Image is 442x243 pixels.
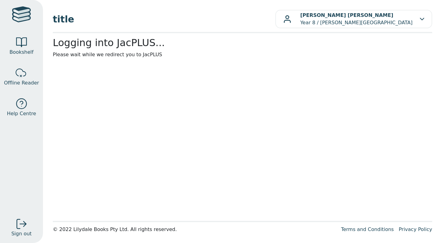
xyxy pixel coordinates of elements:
[300,12,413,26] p: Year 8 / [PERSON_NAME][GEOGRAPHIC_DATA]
[4,79,39,87] span: Offline Reader
[53,12,275,26] span: title
[11,230,32,237] span: Sign out
[53,37,432,49] h2: Logging into JacPLUS...
[275,10,432,28] button: [PERSON_NAME] [PERSON_NAME]Year 8 / [PERSON_NAME][GEOGRAPHIC_DATA]
[399,226,432,232] a: Privacy Policy
[300,12,393,18] b: [PERSON_NAME] [PERSON_NAME]
[10,49,33,56] span: Bookshelf
[53,226,336,233] div: © 2022 Lilydale Books Pty Ltd. All rights reserved.
[341,226,394,232] a: Terms and Conditions
[7,110,36,117] span: Help Centre
[53,51,432,58] p: Please wait while we redirect you to JacPLUS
